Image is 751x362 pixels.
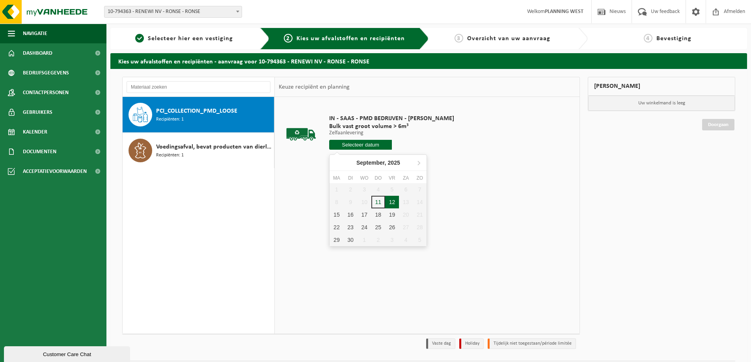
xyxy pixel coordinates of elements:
[343,221,357,234] div: 23
[371,196,385,208] div: 11
[148,35,233,42] span: Selecteer hier een vestiging
[156,116,184,123] span: Recipiënten: 1
[127,81,270,93] input: Materiaal zoeken
[284,34,293,43] span: 2
[23,24,47,43] span: Navigatie
[329,115,454,123] span: IN - SAAS - PMD BEDRIJVEN - [PERSON_NAME]
[388,160,400,165] i: 2025
[343,208,357,221] div: 16
[330,174,343,182] div: ma
[467,35,550,42] span: Overzicht van uw aanvraag
[385,208,399,221] div: 19
[4,345,132,362] iframe: chat widget
[702,119,734,130] a: Doorgaan
[343,234,357,246] div: 30
[110,53,747,69] h2: Kies uw afvalstoffen en recipiënten - aanvraag voor 10-794363 - RENEWI NV - RONSE - RONSE
[156,106,237,116] span: PCI_COLLECTION_PMD_LOOSE
[371,221,385,234] div: 25
[330,208,343,221] div: 15
[123,97,274,133] button: PCI_COLLECTION_PMD_LOOSE Recipiënten: 1
[358,208,371,221] div: 17
[459,338,484,349] li: Holiday
[23,142,56,162] span: Documenten
[385,234,399,246] div: 3
[588,77,735,96] div: [PERSON_NAME]
[23,122,47,142] span: Kalender
[156,152,184,159] span: Recipiënten: 1
[371,234,385,246] div: 2
[358,234,371,246] div: 1
[385,196,399,208] div: 12
[104,6,242,17] span: 10-794363 - RENEWI NV - RONSE - RONSE
[23,43,52,63] span: Dashboard
[353,156,403,169] div: September,
[343,174,357,182] div: di
[123,133,274,168] button: Voedingsafval, bevat producten van dierlijke oorsprong, gemengde verpakking (exclusief glas), cat...
[358,174,371,182] div: wo
[413,174,427,182] div: zo
[455,34,463,43] span: 3
[399,174,413,182] div: za
[104,6,242,18] span: 10-794363 - RENEWI NV - RONSE - RONSE
[385,174,399,182] div: vr
[23,102,52,122] span: Gebruikers
[330,234,343,246] div: 29
[23,63,69,83] span: Bedrijfsgegevens
[371,174,385,182] div: do
[135,34,144,43] span: 1
[275,77,354,97] div: Keuze recipiënt en planning
[644,34,652,43] span: 4
[23,162,87,181] span: Acceptatievoorwaarden
[114,34,254,43] a: 1Selecteer hier een vestiging
[330,221,343,234] div: 22
[488,338,576,349] li: Tijdelijk niet toegestaan/période limitée
[588,96,735,111] p: Uw winkelmand is leeg
[358,221,371,234] div: 24
[545,9,583,15] strong: PLANNING WEST
[656,35,691,42] span: Bevestiging
[329,130,454,136] p: Zelfaanlevering
[156,142,272,152] span: Voedingsafval, bevat producten van dierlijke oorsprong, gemengde verpakking (exclusief glas), cat...
[371,208,385,221] div: 18
[296,35,405,42] span: Kies uw afvalstoffen en recipiënten
[23,83,69,102] span: Contactpersonen
[329,140,392,150] input: Selecteer datum
[329,123,454,130] span: Bulk vast groot volume > 6m³
[426,338,455,349] li: Vaste dag
[385,221,399,234] div: 26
